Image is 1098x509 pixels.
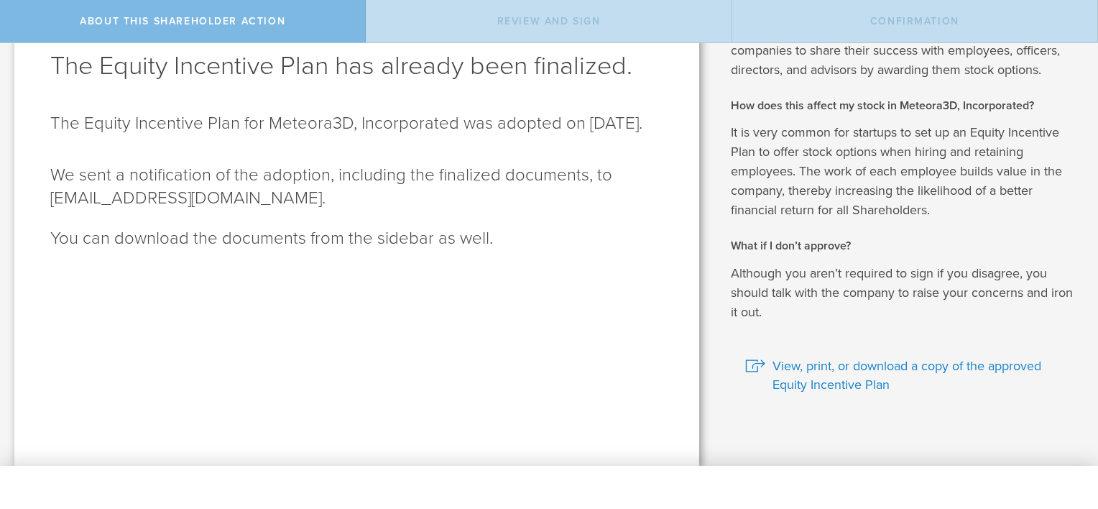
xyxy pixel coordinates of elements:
p: We sent a notification of the adoption, including the finalized documents, to [EMAIL_ADDRESS][DOM... [50,164,663,210]
span: View, print, or download a copy of the approved Equity Incentive Plan [772,357,1076,394]
h2: What if I don’t approve? [731,238,1076,254]
span: Review and Sign [497,15,601,27]
span: Confirmation [870,15,959,27]
h2: How does this affect my stock in Meteora3D, Incorporated? [731,98,1076,114]
span: About this Shareholder Action [80,15,285,27]
h1: The Equity Incentive Plan has already been finalized. [50,49,663,83]
h2: The Equity Incentive Plan for Meteora3D, Incorporated was adopted on [DATE]. [50,112,663,135]
p: Although you aren’t required to sign if you disagree, you should talk with the company to raise y... [731,264,1076,322]
p: An Equity Incentive Plan is a common way of enabling companies to share their success with employ... [731,22,1076,80]
p: It is very common for startups to set up an Equity Incentive Plan to offer stock options when hir... [731,123,1076,220]
p: You can download the documents from the sidebar as well. [50,227,663,250]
